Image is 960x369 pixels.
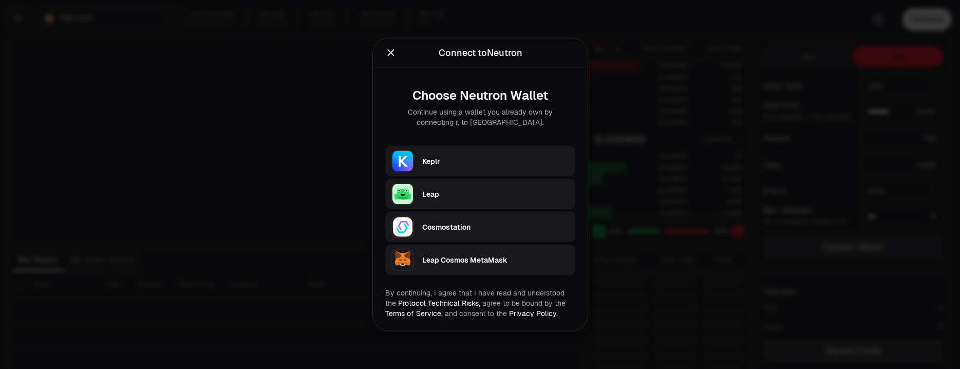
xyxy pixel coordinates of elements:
[422,189,569,199] div: Leap
[393,107,567,127] div: Continue using a wallet you already own by connecting it to [GEOGRAPHIC_DATA].
[385,288,575,319] div: By continuing, I agree that I have read and understood the agree to be bound by the and consent t...
[391,249,414,271] img: Leap Cosmos MetaMask
[385,179,575,210] button: LeapLeap
[509,309,558,318] a: Privacy Policy.
[385,46,397,60] button: Close
[385,212,575,243] button: CosmostationCosmostation
[438,46,522,60] div: Connect to Neutron
[391,183,414,206] img: Leap
[398,299,480,308] a: Protocol Technical Risks,
[393,88,567,103] div: Choose Neutron Wallet
[385,146,575,177] button: KeplrKeplr
[422,156,569,167] div: Keplr
[385,245,575,275] button: Leap Cosmos MetaMaskLeap Cosmos MetaMask
[391,150,414,173] img: Keplr
[385,309,443,318] a: Terms of Service,
[422,222,569,232] div: Cosmostation
[391,216,414,238] img: Cosmostation
[422,255,569,265] div: Leap Cosmos MetaMask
